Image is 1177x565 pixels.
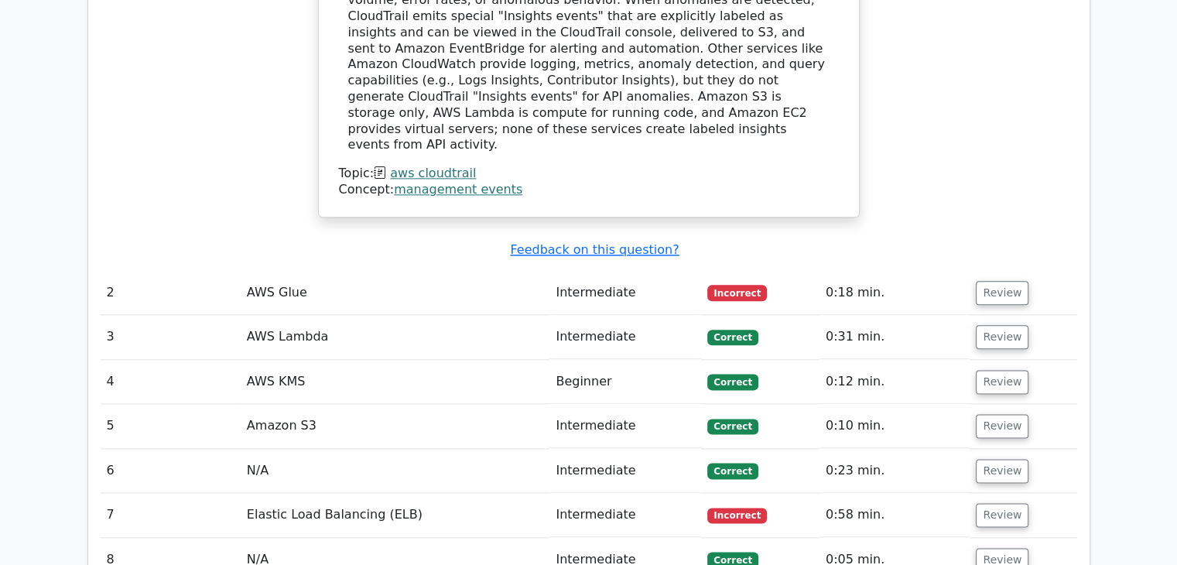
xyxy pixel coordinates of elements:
[510,242,679,257] a: Feedback on this question?
[339,166,839,182] div: Topic:
[976,503,1028,527] button: Review
[549,449,701,493] td: Intermediate
[394,182,522,197] a: management events
[819,449,970,493] td: 0:23 min.
[707,374,758,389] span: Correct
[549,360,701,404] td: Beginner
[819,493,970,537] td: 0:58 min.
[707,508,767,523] span: Incorrect
[549,493,701,537] td: Intermediate
[101,493,241,537] td: 7
[819,404,970,448] td: 0:10 min.
[549,404,701,448] td: Intermediate
[549,271,701,315] td: Intermediate
[241,315,550,359] td: AWS Lambda
[976,459,1028,483] button: Review
[241,271,550,315] td: AWS Glue
[241,449,550,493] td: N/A
[819,271,970,315] td: 0:18 min.
[101,315,241,359] td: 3
[101,360,241,404] td: 4
[976,414,1028,438] button: Review
[819,360,970,404] td: 0:12 min.
[101,449,241,493] td: 6
[976,281,1028,305] button: Review
[707,463,758,478] span: Correct
[101,404,241,448] td: 5
[241,493,550,537] td: Elastic Load Balancing (ELB)
[101,271,241,315] td: 2
[390,166,476,180] a: aws cloudtrail
[707,419,758,434] span: Correct
[707,330,758,345] span: Correct
[819,315,970,359] td: 0:31 min.
[339,182,839,198] div: Concept:
[707,285,767,300] span: Incorrect
[976,370,1028,394] button: Review
[241,404,550,448] td: Amazon S3
[241,360,550,404] td: AWS KMS
[549,315,701,359] td: Intermediate
[976,325,1028,349] button: Review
